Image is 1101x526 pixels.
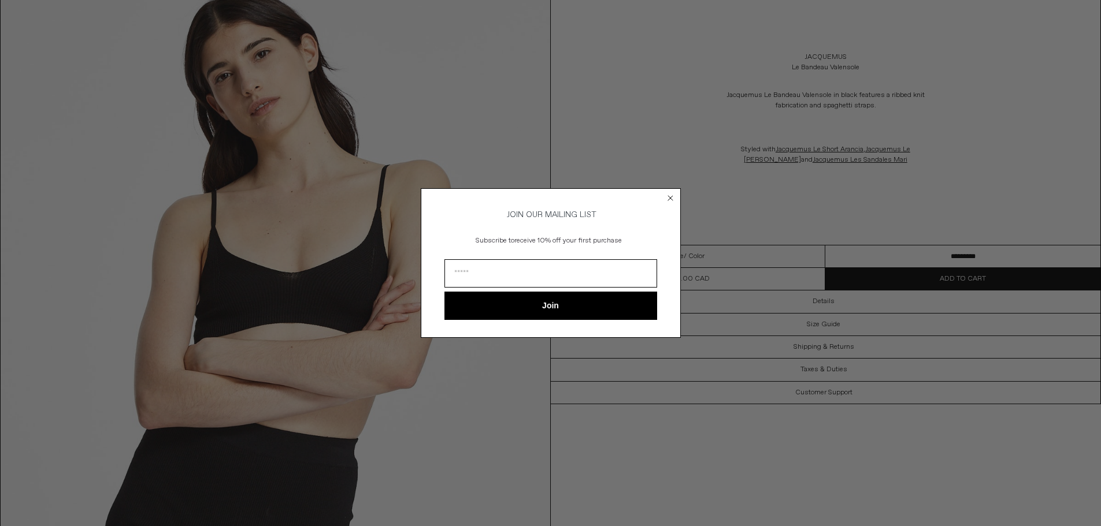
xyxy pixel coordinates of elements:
button: Join [444,292,657,320]
button: Close dialog [665,192,676,204]
span: JOIN OUR MAILING LIST [505,210,596,220]
span: Subscribe to [476,236,514,245]
span: receive 10% off your first purchase [514,236,622,245]
input: Email [444,259,657,288]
